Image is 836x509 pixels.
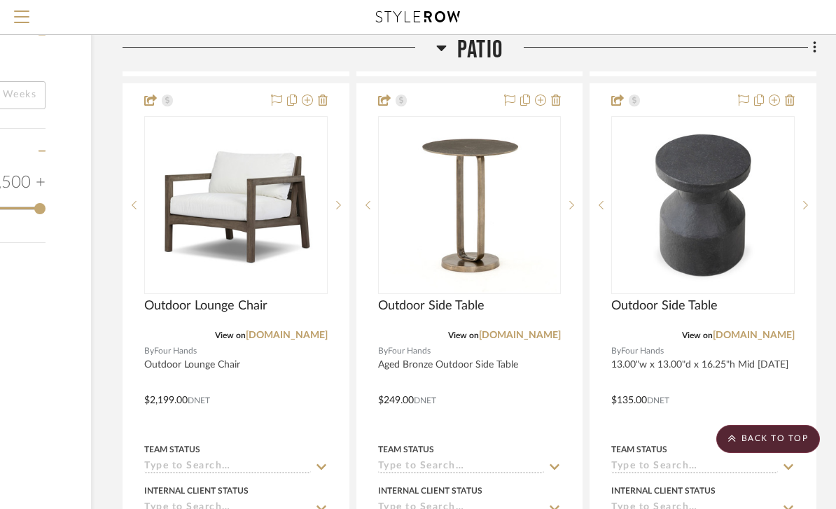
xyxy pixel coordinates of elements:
input: Type to Search… [378,461,545,474]
input: Type to Search… [611,461,778,474]
div: Internal Client Status [611,484,716,497]
span: By [144,344,154,358]
span: Outdoor Side Table [611,298,718,314]
span: Outdoor Lounge Chair [144,298,267,314]
span: View on [682,331,713,340]
div: 0 [612,117,794,293]
img: Outdoor Lounge Chair [148,118,323,293]
span: By [378,344,388,358]
div: Internal Client Status [378,484,482,497]
span: Four Hands [621,344,664,358]
span: Four Hands [388,344,431,358]
span: By [611,344,621,358]
div: Internal Client Status [144,484,249,497]
span: Four Hands [154,344,197,358]
span: View on [215,331,246,340]
span: View on [448,331,479,340]
img: Outdoor Side Table [615,118,790,293]
scroll-to-top-button: BACK TO TOP [716,425,820,453]
img: Outdoor Side Table [382,118,557,293]
div: Team Status [144,443,200,456]
div: Team Status [611,443,667,456]
a: [DOMAIN_NAME] [713,330,795,340]
span: Patio [457,35,503,65]
a: [DOMAIN_NAME] [246,330,328,340]
input: Type to Search… [144,461,311,474]
span: Outdoor Side Table [378,298,485,314]
div: Team Status [378,443,434,456]
a: [DOMAIN_NAME] [479,330,561,340]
